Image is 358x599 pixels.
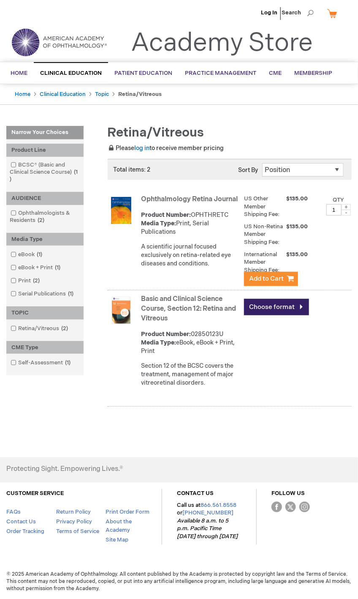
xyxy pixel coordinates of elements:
[6,490,64,497] a: CUSTOMER SERVICE
[40,91,86,98] a: Clinical Education
[244,195,279,218] strong: US Other Member Shipping Fee:
[8,325,71,333] a: Retina/Vitreous2
[15,91,30,98] a: Home
[286,223,309,231] span: $135.00
[95,91,109,98] a: Topic
[285,502,296,512] img: Twitter
[108,125,204,140] span: Retina/Vitreous
[141,295,236,323] a: Basic and Clinical Science Course, Section 12: Retina and Vitreous
[333,197,344,203] label: Qty
[8,290,77,298] a: Serial Publications1
[108,197,135,224] img: Ophthalmology Retina Journal
[244,272,298,286] button: Add to Cart
[106,537,128,544] a: Site Map
[299,502,310,512] img: instagram
[6,233,84,246] div: Media Type
[11,70,27,77] span: Home
[6,144,84,157] div: Product Line
[177,502,241,541] p: Call us at or
[326,204,342,216] input: Qty
[182,510,233,517] a: [PHONE_NUMBER]
[108,297,135,324] img: Basic and Clinical Science Course, Section 12: Retina and Vitreous
[56,519,92,525] a: Privacy Policy
[141,211,240,236] div: OPHTHRETC Print, Serial Publications
[135,145,150,152] a: log in
[8,209,81,224] a: Ophthalmologists & Residents2
[6,341,84,354] div: CME Type
[141,243,240,268] div: A scientific journal focused exclusively on retina-related eye diseases and conditions.
[271,502,282,512] img: Facebook
[261,9,277,16] a: Log In
[8,264,64,272] a: eBook + Print1
[282,4,314,21] span: Search
[177,490,214,497] a: CONTACT US
[294,70,332,77] span: Membership
[106,519,132,534] a: About the Academy
[6,466,123,473] h4: Protecting Sight. Empowering Lives.®
[63,359,73,366] span: 1
[108,145,224,152] span: Please to receive member pricing
[141,339,176,346] strong: Media Type:
[53,264,62,271] span: 1
[10,169,78,183] span: 1
[244,251,279,274] strong: International Member Shipping Fee:
[6,306,84,320] div: TOPIC
[286,195,309,203] span: $135.00
[31,277,42,284] span: 2
[8,251,46,259] a: eBook1
[6,192,84,205] div: AUDIENCE
[201,502,236,509] a: 866.561.8558
[56,528,99,535] a: Terms of Service
[35,251,44,258] span: 1
[141,195,238,203] a: Ophthalmology Retina Journal
[6,528,44,535] a: Order Tracking
[244,223,283,246] strong: US Non-Retina Member Shipping Fee:
[8,359,74,367] a: Self-Assessment1
[114,166,151,173] span: Total items: 2
[141,220,176,227] strong: Media Type:
[6,126,84,139] strong: Narrow Your Choices
[141,362,240,387] div: Section 12 of the BCSC covers the treatment, management of major vitreoretinal disorders.
[271,490,305,497] a: FOLLOW US
[244,299,309,315] a: Choose format
[249,275,284,283] span: Add to Cart
[269,70,282,77] span: CME
[56,509,91,516] a: Return Policy
[286,251,309,259] span: $135.00
[106,509,149,516] a: Print Order Form
[8,277,43,285] a: Print2
[66,290,76,297] span: 1
[118,91,162,98] strong: Retina/Vitreous
[6,519,36,525] a: Contact Us
[141,331,191,338] strong: Product Number:
[141,330,240,356] div: 02850123U eBook, eBook + Print, Print
[59,325,70,332] span: 2
[6,509,21,516] a: FAQs
[177,518,238,540] em: Available 8 a.m. to 5 p.m. Pacific Time [DATE] through [DATE]
[131,28,313,58] a: Academy Store
[35,217,46,224] span: 2
[238,167,258,174] label: Sort By
[141,211,191,219] strong: Product Number:
[8,161,81,183] a: BCSC® (Basic and Clinical Science Course)1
